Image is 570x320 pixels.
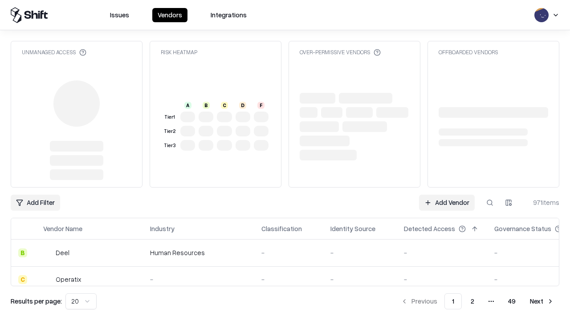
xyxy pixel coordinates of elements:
div: - [261,248,316,257]
div: Identity Source [330,224,375,233]
button: Add Filter [11,195,60,211]
button: Issues [105,8,134,22]
div: C [18,275,27,284]
div: B [203,102,210,109]
div: Deel [56,248,69,257]
p: Results per page: [11,296,62,306]
button: 1 [444,293,462,309]
button: Next [525,293,559,309]
button: Integrations [205,8,252,22]
div: Governance Status [494,224,551,233]
div: Over-Permissive Vendors [300,48,381,56]
div: Tier 2 [163,128,177,135]
div: Classification [261,224,302,233]
div: Vendor Name [43,224,82,233]
div: Operatix [56,275,81,284]
div: Human Resources [150,248,247,257]
div: 971 items [524,198,559,207]
div: - [330,248,390,257]
div: Offboarded Vendors [439,48,498,56]
div: - [150,275,247,284]
div: Risk Heatmap [161,48,197,56]
div: - [261,275,316,284]
div: Industry [150,224,175,233]
img: Deel [43,248,52,257]
button: 2 [464,293,481,309]
div: - [404,275,480,284]
div: B [18,248,27,257]
div: D [239,102,246,109]
div: - [404,248,480,257]
nav: pagination [395,293,559,309]
div: Detected Access [404,224,455,233]
div: - [330,275,390,284]
div: A [184,102,191,109]
button: Vendors [152,8,187,22]
div: C [221,102,228,109]
a: Add Vendor [419,195,475,211]
div: Tier 1 [163,113,177,121]
div: Tier 3 [163,142,177,149]
div: Unmanaged Access [22,48,86,56]
img: Operatix [43,275,52,284]
button: 49 [501,293,523,309]
div: F [257,102,265,109]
